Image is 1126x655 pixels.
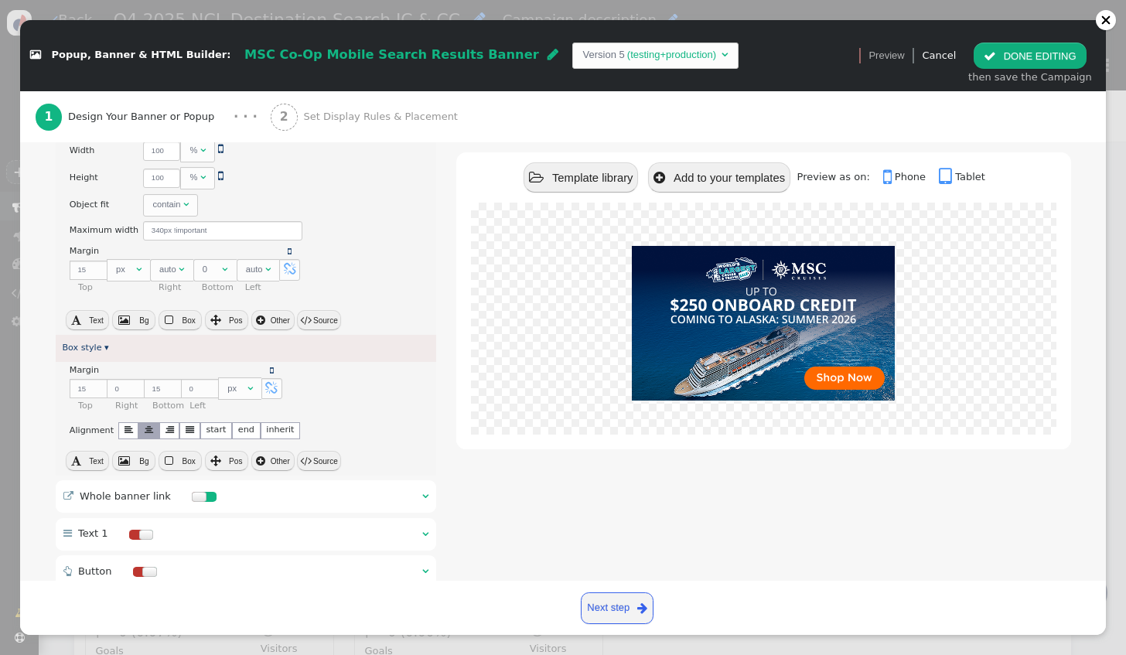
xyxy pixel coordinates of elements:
[70,225,138,235] span: Maximum width
[179,264,184,274] span: 
[265,382,278,394] span: 
[139,457,148,466] span: Bg
[70,365,99,375] span: Margin
[288,247,292,257] a: 
[78,527,108,539] span: Text 1
[251,310,295,330] button: Other
[244,47,539,62] span: MSC Co-Op Mobile Search Results Banner
[63,491,73,501] span: 
[922,49,956,61] a: Cancel
[625,47,718,63] td: (testing+production)
[78,400,114,413] div: Top
[422,491,428,501] span: 
[422,529,428,539] span: 
[30,50,41,60] span: 
[265,264,271,274] span: 
[218,144,223,154] a: 
[186,425,194,435] span: 
[200,172,206,182] span: 
[182,316,195,325] span: Box
[868,43,904,69] a: Preview
[256,455,265,466] span: 
[78,565,112,577] span: Button
[422,566,428,576] span: 
[648,162,790,193] button: Add to your templates
[280,110,288,124] b: 2
[653,171,665,185] span: 
[984,50,996,62] span: 
[159,263,176,276] div: auto
[68,109,220,125] span: Design Your Banner or Popup
[529,171,544,185] span: 
[70,246,99,256] span: Margin
[89,457,103,466] span: Text
[270,366,274,375] span: 
[125,425,133,435] span: 
[118,455,130,466] span: 
[165,315,173,326] span: 
[63,528,72,538] span: 
[583,47,625,63] td: Version 5
[939,167,955,187] span: 
[868,48,904,63] span: Preview
[66,310,109,330] button:  Text
[36,91,271,142] a: 1 Design Your Banner or Popup · · ·
[70,145,94,155] span: Width
[581,592,654,624] a: Next step
[637,599,647,617] span: 
[152,198,180,211] div: contain
[116,263,133,276] div: px
[218,169,223,182] span: 
[70,172,98,183] span: Height
[297,451,340,471] button: Source
[62,343,108,353] a: Box style ▾
[112,310,155,330] button:  Bg
[139,316,148,325] span: Bg
[270,366,274,376] a: 
[165,425,174,435] span: 
[256,315,265,326] span: 
[229,316,242,325] span: Pos
[89,316,103,325] span: Text
[722,49,728,60] span: 
[200,422,232,439] li: start
[284,263,296,275] span: 
[189,171,197,184] div: %
[524,162,638,193] button: Template library
[63,566,72,576] span: 
[136,264,142,274] span: 
[229,457,242,466] span: Pos
[210,315,221,326] span: 
[152,400,188,413] div: Bottom
[200,145,206,155] span: 
[66,451,109,471] button:  Text
[44,110,53,124] b: 1
[300,315,311,326] span: 
[548,48,558,60] span: 
[222,264,227,274] span: 
[70,425,114,435] span: Alignment
[227,382,244,395] div: px
[300,455,311,466] span: 
[70,200,109,210] span: Object fit
[218,142,223,155] span: 
[118,315,130,326] span: 
[145,425,153,435] span: 
[189,400,268,413] div: Left
[939,171,985,183] a: Tablet
[205,310,248,330] button:  Pos
[189,144,197,157] div: %
[245,281,287,295] div: Left
[261,422,301,439] li: inherit
[202,281,244,295] div: Bottom
[183,200,189,209] span: 
[251,451,295,471] button: Other
[303,109,463,125] span: Set Display Rules & Placement
[210,455,221,466] span: 
[797,171,880,183] span: Preview as on:
[71,455,81,466] span: 
[115,400,151,413] div: Right
[71,315,81,326] span: 
[52,49,231,61] span: Popup, Banner & HTML Builder:
[203,263,220,276] div: 0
